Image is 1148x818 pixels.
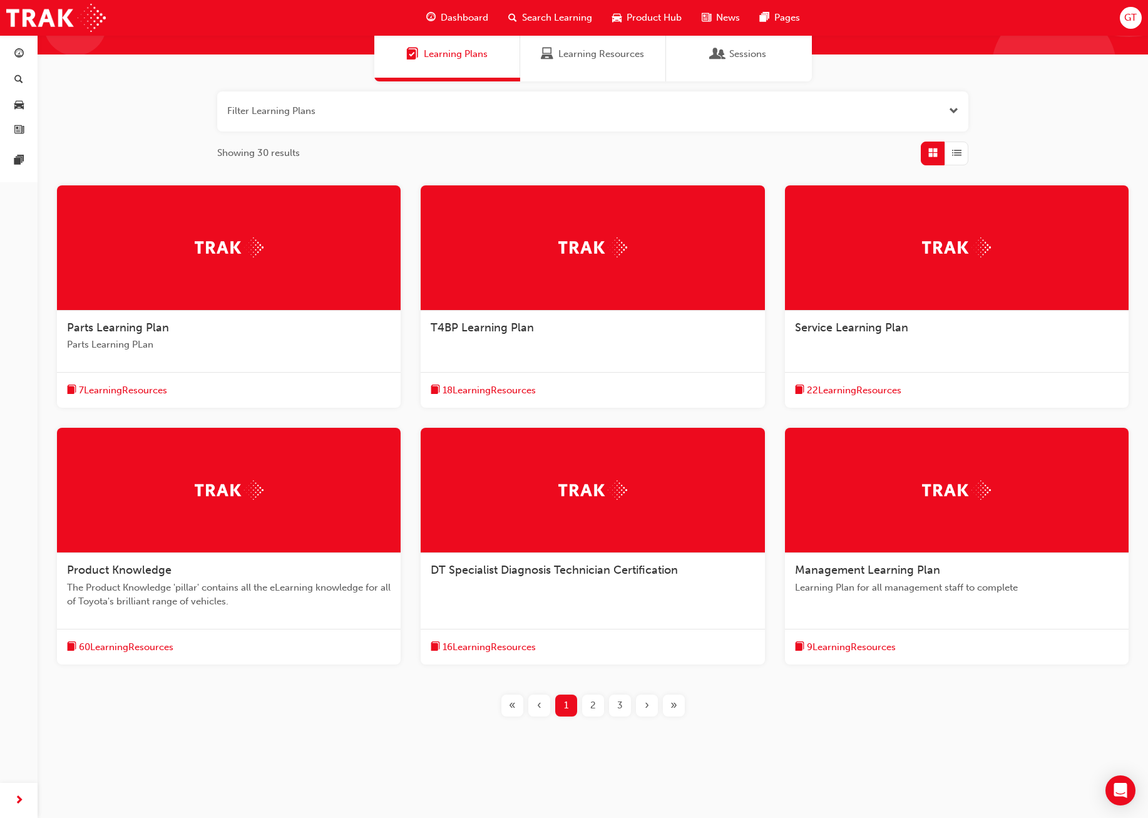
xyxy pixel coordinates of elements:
span: 60 Learning Resources [79,640,173,655]
span: Service Learning Plan [795,321,908,334]
button: Last page [660,695,687,717]
button: book-icon7LearningResources [67,383,167,398]
img: Trak [922,237,991,257]
span: book-icon [431,383,440,398]
button: GT [1120,7,1142,29]
span: Learning Resources [541,47,553,61]
button: book-icon22LearningResources [795,383,901,398]
span: Showing 30 results [217,146,300,160]
button: Previous page [526,695,553,717]
span: guage-icon [14,49,24,60]
span: book-icon [431,639,440,655]
span: 22 Learning Resources [807,383,901,398]
span: Learning Plans [406,47,419,61]
span: List [952,146,961,160]
a: news-iconNews [692,5,750,31]
span: 9 Learning Resources [807,640,896,655]
span: Parts Learning PLan [67,338,391,352]
img: Trak [558,237,627,257]
a: Learning ResourcesLearning Resources [520,27,666,81]
span: Management Learning Plan [795,563,940,577]
span: Learning Plans [424,47,488,61]
img: Trak [558,480,627,500]
span: Product Hub [627,11,682,25]
button: book-icon9LearningResources [795,639,896,655]
span: pages-icon [14,155,24,167]
span: GT [1124,11,1137,25]
a: search-iconSearch Learning [498,5,602,31]
button: book-icon60LearningResources [67,639,173,655]
a: Learning PlansLearning Plans [374,27,520,81]
a: TrakParts Learning PlanParts Learning PLanbook-icon7LearningResources [57,185,401,408]
button: Page 1 [553,695,580,717]
a: TrakService Learning Planbook-icon22LearningResources [785,185,1129,408]
span: news-icon [702,10,711,26]
button: Next page [633,695,660,717]
span: book-icon [67,639,76,655]
button: book-icon18LearningResources [431,383,536,398]
a: SessionsSessions [666,27,812,81]
button: First page [499,695,526,717]
span: Search Learning [522,11,592,25]
a: TrakProduct KnowledgeThe Product Knowledge 'pillar' contains all the eLearning knowledge for all ... [57,428,401,665]
span: 1 [564,698,568,713]
a: pages-iconPages [750,5,810,31]
div: Open Intercom Messenger [1105,775,1135,805]
button: Open the filter [949,104,958,118]
a: TrakT4BP Learning Planbook-icon18LearningResources [421,185,764,408]
span: pages-icon [760,10,769,26]
span: « [509,698,516,713]
span: book-icon [795,639,804,655]
span: Parts Learning Plan [67,321,169,334]
button: Page 3 [607,695,633,717]
a: guage-iconDashboard [416,5,498,31]
span: book-icon [67,383,76,398]
button: Page 2 [580,695,607,717]
span: 18 Learning Resources [443,383,536,398]
a: car-iconProduct Hub [602,5,692,31]
button: book-icon16LearningResources [431,639,536,655]
span: book-icon [795,383,804,398]
span: Sessions [712,47,724,61]
span: Learning Resources [558,47,644,61]
span: 3 [617,698,623,713]
span: News [716,11,740,25]
img: Trak [195,480,264,500]
span: T4BP Learning Plan [431,321,534,334]
span: Product Knowledge [67,563,172,577]
span: car-icon [612,10,622,26]
span: search-icon [508,10,517,26]
span: 16 Learning Resources [443,640,536,655]
span: Grid [928,146,938,160]
img: Trak [922,480,991,500]
span: › [645,698,649,713]
a: TrakManagement Learning PlanLearning Plan for all management staff to completebook-icon9LearningR... [785,428,1129,665]
img: Trak [6,4,106,32]
span: ‹ [537,698,541,713]
span: next-icon [14,793,24,809]
img: Trak [195,237,264,257]
span: search-icon [14,75,23,86]
span: car-icon [14,100,24,111]
span: 2 [590,698,596,713]
span: » [670,698,677,713]
span: Pages [774,11,800,25]
span: Sessions [729,47,766,61]
span: Learning Plan for all management staff to complete [795,581,1119,595]
span: news-icon [14,125,24,137]
span: The Product Knowledge 'pillar' contains all the eLearning knowledge for all of Toyota's brilliant... [67,581,391,609]
span: 7 Learning Resources [79,383,167,398]
a: TrakDT Specialist Diagnosis Technician Certificationbook-icon16LearningResources [421,428,764,665]
span: Dashboard [441,11,488,25]
span: DT Specialist Diagnosis Technician Certification [431,563,678,577]
span: guage-icon [426,10,436,26]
